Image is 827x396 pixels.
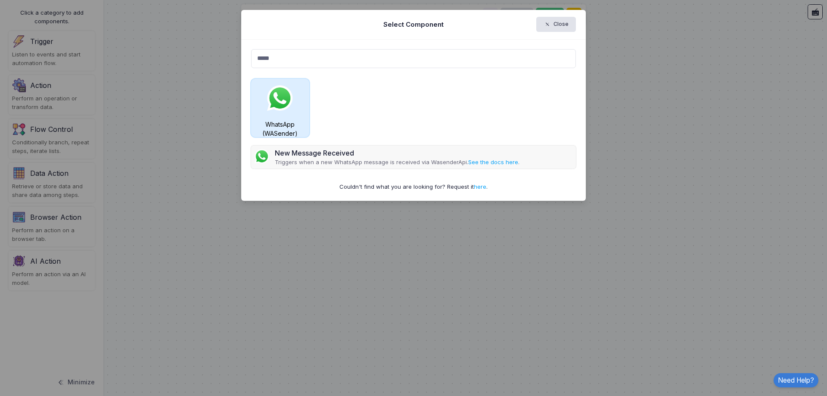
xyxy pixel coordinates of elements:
[255,120,305,138] div: WhatsApp (WASender)
[275,148,519,158] div: New Message Received
[275,158,519,167] p: Triggers when a new WhatsApp message is received via WasenderApi. .
[774,373,818,387] a: Need Help?
[251,183,576,191] div: Couldn't find what you are looking for? Request it .
[468,159,518,165] a: See the docs here
[474,183,486,190] a: here
[383,20,444,29] h5: Select Component
[253,148,270,165] img: whatsapp.png
[265,83,295,113] img: whatsapp.png
[536,17,576,32] button: Close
